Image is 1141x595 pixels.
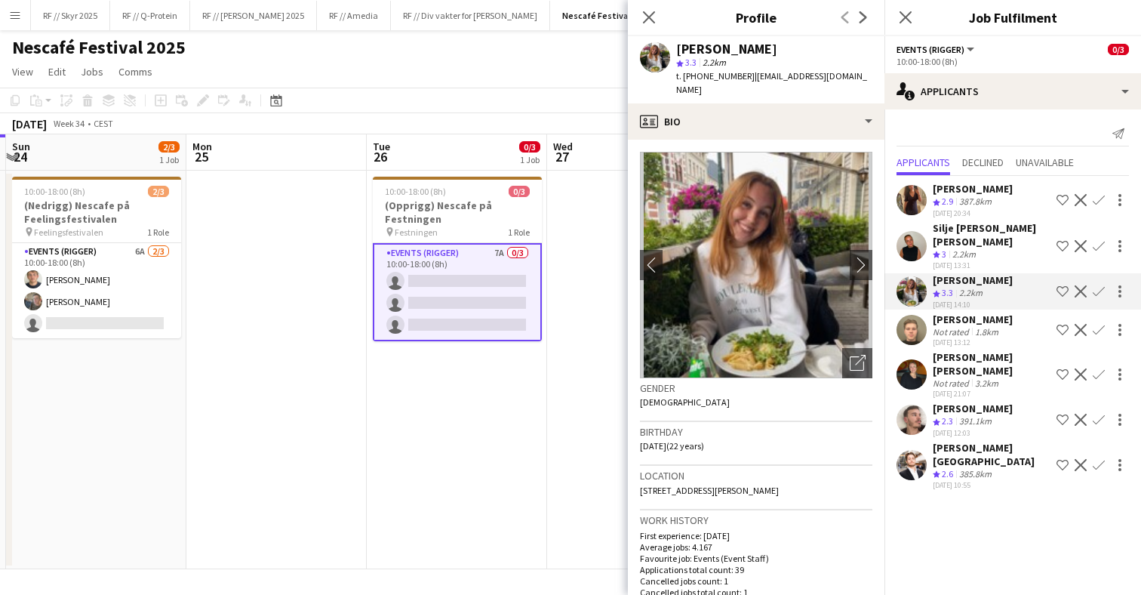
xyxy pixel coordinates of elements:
div: [DATE] 13:12 [933,338,1013,347]
span: 26 [371,148,390,165]
span: 2.9 [942,196,953,207]
div: 3.2km [972,378,1001,389]
a: Edit [42,62,72,82]
span: Jobs [81,65,103,79]
span: Events (Rigger) [896,44,964,55]
span: 25 [190,148,212,165]
div: 2.2km [949,248,979,261]
span: 2.6 [942,468,953,479]
div: CEST [94,118,113,129]
div: [DATE] [12,116,47,131]
span: 0/3 [519,141,540,153]
span: Unavailable [1016,157,1074,168]
span: [DATE] (22 years) [640,440,704,452]
div: Not rated [933,326,972,338]
div: Bio [628,103,884,140]
div: [PERSON_NAME] [933,182,1013,196]
span: 2/3 [148,186,169,197]
div: 387.8km [956,196,995,208]
span: Wed [553,140,573,153]
button: RF // [PERSON_NAME] 2025 [190,1,317,30]
div: [PERSON_NAME] [933,402,1013,415]
span: 3.3 [685,57,697,68]
span: View [12,65,33,79]
div: [PERSON_NAME][GEOGRAPHIC_DATA] [933,441,1050,468]
span: Mon [192,140,212,153]
span: 0/3 [1108,44,1129,55]
span: Applicants [896,157,950,168]
div: 391.1km [956,415,995,428]
span: 27 [551,148,573,165]
h3: (Opprigg) Nescafe på Festningen [373,199,542,226]
app-job-card: 10:00-18:00 (8h)0/3(Opprigg) Nescafe på Festningen Festningen1 RoleEvents (Rigger)7A0/310:00-18:0... [373,177,542,341]
div: [PERSON_NAME] [PERSON_NAME] [933,350,1050,378]
div: [DATE] 21:07 [933,389,1050,399]
button: RF // Amedia [317,1,391,30]
span: | [EMAIL_ADDRESS][DOMAIN_NAME] [676,70,867,95]
a: View [6,62,39,82]
button: RF // Skyr 2025 [31,1,110,30]
p: Average jobs: 4.167 [640,541,872,553]
button: Events (Rigger) [896,44,976,55]
span: 3 [942,248,946,260]
app-card-role: Events (Rigger)7A0/310:00-18:00 (8h) [373,243,542,341]
span: 0/3 [509,186,530,197]
h3: Gender [640,381,872,395]
span: Festningen [395,227,438,238]
span: [STREET_ADDRESS][PERSON_NAME] [640,485,779,496]
h3: Job Fulfilment [884,8,1141,27]
div: 1.8km [972,326,1001,338]
span: 2.2km [700,57,729,68]
div: Open photos pop-in [842,348,872,378]
span: t. [PHONE_NUMBER] [676,70,755,82]
app-card-role: Events (Rigger)6A2/310:00-18:00 (8h)[PERSON_NAME][PERSON_NAME] [12,243,181,338]
h3: (Nedrigg) Nescafe på Feelingsfestivalen [12,199,181,226]
span: 10:00-18:00 (8h) [385,186,446,197]
a: Comms [112,62,158,82]
div: Silje [PERSON_NAME] [PERSON_NAME] [933,221,1050,248]
span: 3.3 [942,287,953,298]
span: 2.3 [942,415,953,427]
div: 1 Job [159,154,179,165]
div: 10:00-18:00 (8h) [896,56,1129,67]
span: Tue [373,140,390,153]
h3: Profile [628,8,884,27]
div: Not rated [933,378,972,389]
div: [DATE] 12:03 [933,428,1013,438]
div: 1 Job [520,154,540,165]
span: Sun [12,140,30,153]
p: Applications total count: 39 [640,564,872,575]
a: Jobs [75,62,109,82]
span: 2/3 [158,141,180,153]
p: Cancelled jobs count: 1 [640,575,872,587]
button: RF // Q-Protein [110,1,190,30]
app-job-card: 10:00-18:00 (8h)2/3(Nedrigg) Nescafe på Feelingsfestivalen Feelingsfestivalen1 RoleEvents (Rigger... [12,177,181,338]
h3: Birthday [640,425,872,439]
span: Feelingsfestivalen [34,227,103,238]
h1: Nescafé Festival 2025 [12,36,186,59]
div: 2.2km [956,287,986,300]
div: [DATE] 20:34 [933,208,1013,218]
span: [DEMOGRAPHIC_DATA] [640,396,730,408]
span: 1 Role [508,227,530,238]
button: Nescafé Festival 2025 [550,1,663,30]
div: [DATE] 13:31 [933,261,1050,270]
h3: Work history [640,513,872,527]
span: Comms [118,65,152,79]
div: Applicants [884,73,1141,109]
div: [DATE] 14:10 [933,300,1013,310]
span: 1 Role [147,227,169,238]
span: Declined [962,157,1004,168]
span: Edit [48,65,66,79]
img: Crew avatar or photo [640,152,872,378]
div: [PERSON_NAME] [933,313,1013,326]
button: RF // Div vakter for [PERSON_NAME] [391,1,550,30]
p: Favourite job: Events (Event Staff) [640,553,872,564]
span: Week 34 [50,118,88,129]
span: 24 [10,148,30,165]
div: [PERSON_NAME] [676,42,777,56]
div: [DATE] 10:55 [933,480,1050,490]
div: [PERSON_NAME] [933,273,1013,287]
